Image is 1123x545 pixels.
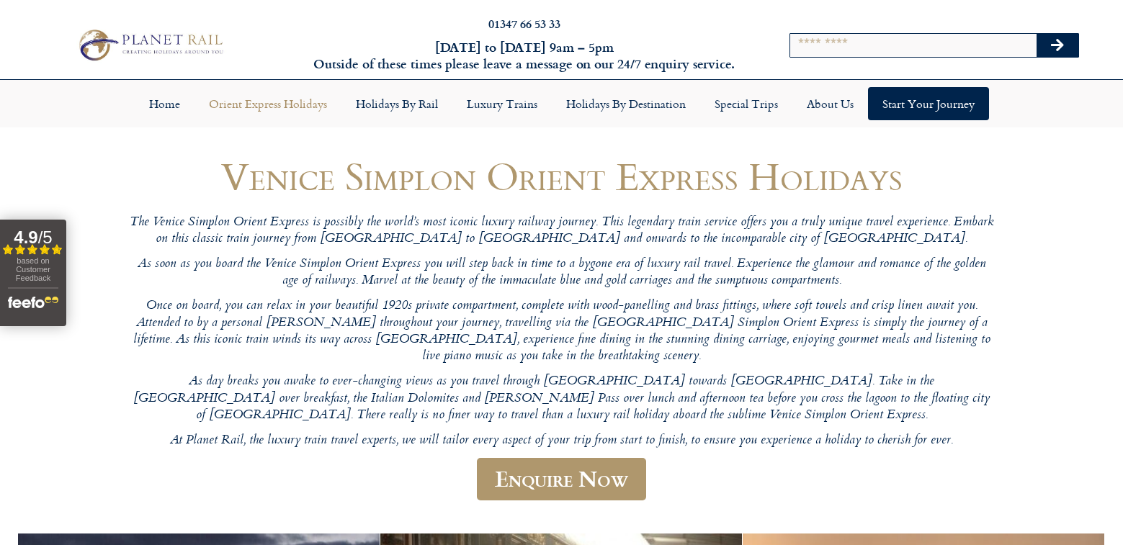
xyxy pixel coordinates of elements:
p: The Venice Simplon Orient Express is possibly the world’s most iconic luxury railway journey. Thi... [130,215,994,248]
nav: Menu [7,87,1116,120]
p: As soon as you board the Venice Simplon Orient Express you will step back in time to a bygone era... [130,256,994,290]
a: Start your Journey [868,87,989,120]
a: About Us [792,87,868,120]
a: 01347 66 53 33 [488,15,560,32]
a: Orient Express Holidays [194,87,341,120]
p: At Planet Rail, the luxury train travel experts, we will tailor every aspect of your trip from st... [130,433,994,449]
img: Planet Rail Train Holidays Logo [73,26,227,63]
button: Search [1037,34,1078,57]
a: Enquire Now [477,458,646,500]
a: Special Trips [700,87,792,120]
a: Holidays by Rail [341,87,452,120]
h6: [DATE] to [DATE] 9am – 5pm Outside of these times please leave a message on our 24/7 enquiry serv... [303,39,746,73]
p: Once on board, you can relax in your beautiful 1920s private compartment, complete with wood-pane... [130,298,994,365]
a: Luxury Trains [452,87,552,120]
p: As day breaks you awake to ever-changing views as you travel through [GEOGRAPHIC_DATA] towards [G... [130,374,994,424]
a: Home [135,87,194,120]
h1: Venice Simplon Orient Express Holidays [130,155,994,197]
a: Holidays by Destination [552,87,700,120]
